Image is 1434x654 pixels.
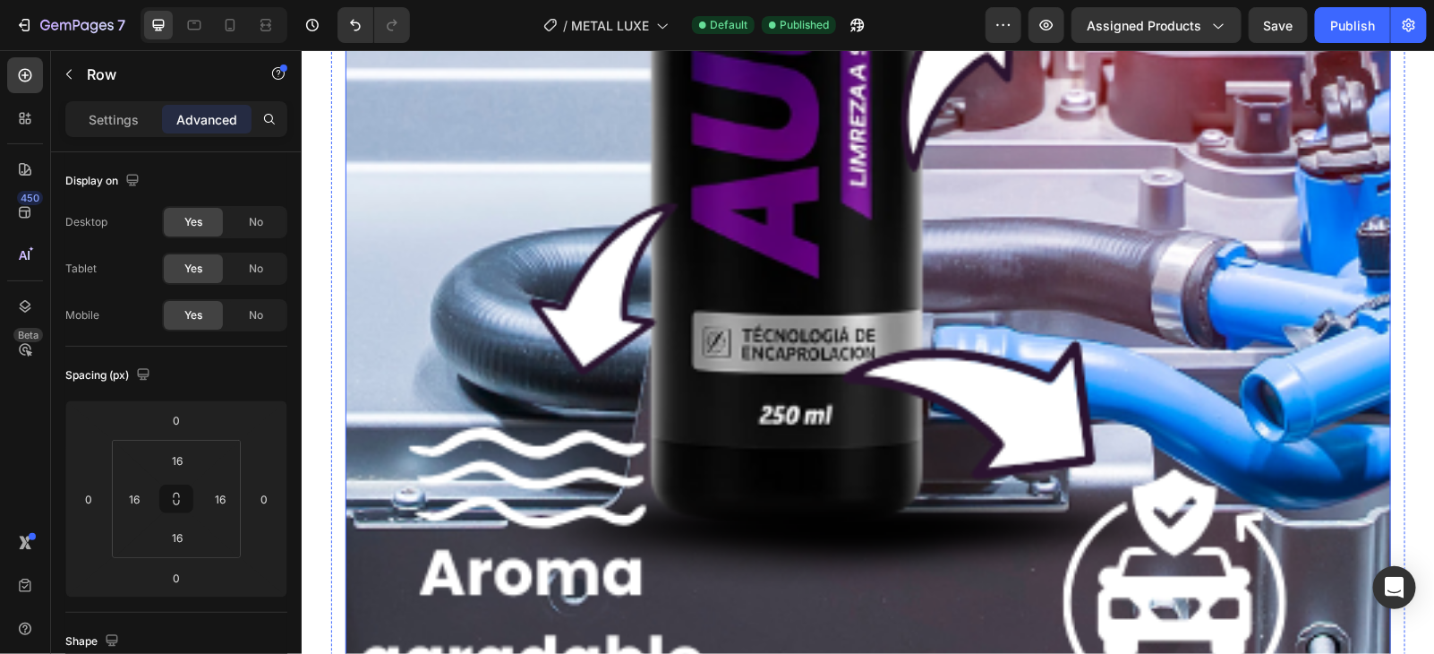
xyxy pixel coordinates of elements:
input: 0 [251,486,277,512]
span: METAL LUXE [571,16,649,35]
p: Row [87,64,239,85]
input: l [159,524,195,551]
div: 450 [17,191,43,205]
div: Shape [65,630,123,654]
span: Save [1264,18,1293,33]
span: Yes [184,214,202,230]
span: No [249,307,263,323]
input: l [121,486,148,512]
span: Published [780,17,829,33]
div: Beta [13,328,43,342]
span: No [249,214,263,230]
div: Mobile [65,307,99,323]
div: Tablet [65,261,97,277]
p: Advanced [176,110,237,129]
button: 7 [7,7,133,43]
span: / [563,16,568,35]
input: l [207,486,234,512]
p: 7 [117,14,125,36]
input: 0 [158,564,194,591]
input: l [159,447,195,474]
span: Yes [184,307,202,323]
div: Spacing (px) [65,364,154,388]
button: Assigned Products [1071,7,1242,43]
button: Save [1249,7,1308,43]
input: 0 [158,407,194,434]
span: Default [710,17,747,33]
span: No [249,261,263,277]
iframe: Design area [302,50,1434,654]
button: Publish [1315,7,1390,43]
div: Publish [1330,16,1375,35]
p: Settings [89,110,139,129]
div: Undo/Redo [337,7,410,43]
span: Assigned Products [1087,16,1201,35]
div: Open Intercom Messenger [1373,566,1416,609]
div: Display on [65,169,143,194]
div: Desktop [65,214,107,230]
span: Yes [184,261,202,277]
input: 0 [75,486,102,512]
